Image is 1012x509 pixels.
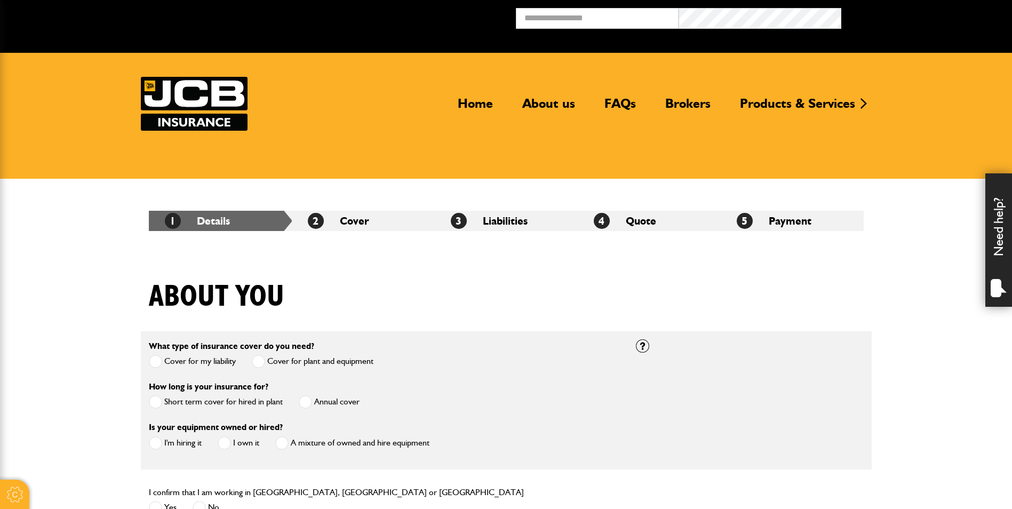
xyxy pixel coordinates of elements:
li: Details [149,211,292,231]
a: About us [514,96,583,120]
label: Annual cover [299,395,360,409]
li: Quote [578,211,721,231]
div: Need help? [985,173,1012,307]
li: Payment [721,211,864,231]
label: I'm hiring it [149,436,202,450]
h1: About you [149,279,284,315]
label: I confirm that I am working in [GEOGRAPHIC_DATA], [GEOGRAPHIC_DATA] or [GEOGRAPHIC_DATA] [149,488,524,497]
label: How long is your insurance for? [149,383,268,391]
a: JCB Insurance Services [141,77,248,131]
a: Home [450,96,501,120]
label: Cover for my liability [149,355,236,368]
img: JCB Insurance Services logo [141,77,248,131]
label: A mixture of owned and hire equipment [275,436,429,450]
span: 1 [165,213,181,229]
span: 4 [594,213,610,229]
label: Short term cover for hired in plant [149,395,283,409]
button: Broker Login [841,8,1004,25]
li: Cover [292,211,435,231]
label: I own it [218,436,259,450]
span: 2 [308,213,324,229]
a: Products & Services [732,96,863,120]
label: What type of insurance cover do you need? [149,342,314,351]
span: 5 [737,213,753,229]
label: Is your equipment owned or hired? [149,423,283,432]
a: Brokers [657,96,719,120]
span: 3 [451,213,467,229]
a: FAQs [596,96,644,120]
li: Liabilities [435,211,578,231]
label: Cover for plant and equipment [252,355,373,368]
